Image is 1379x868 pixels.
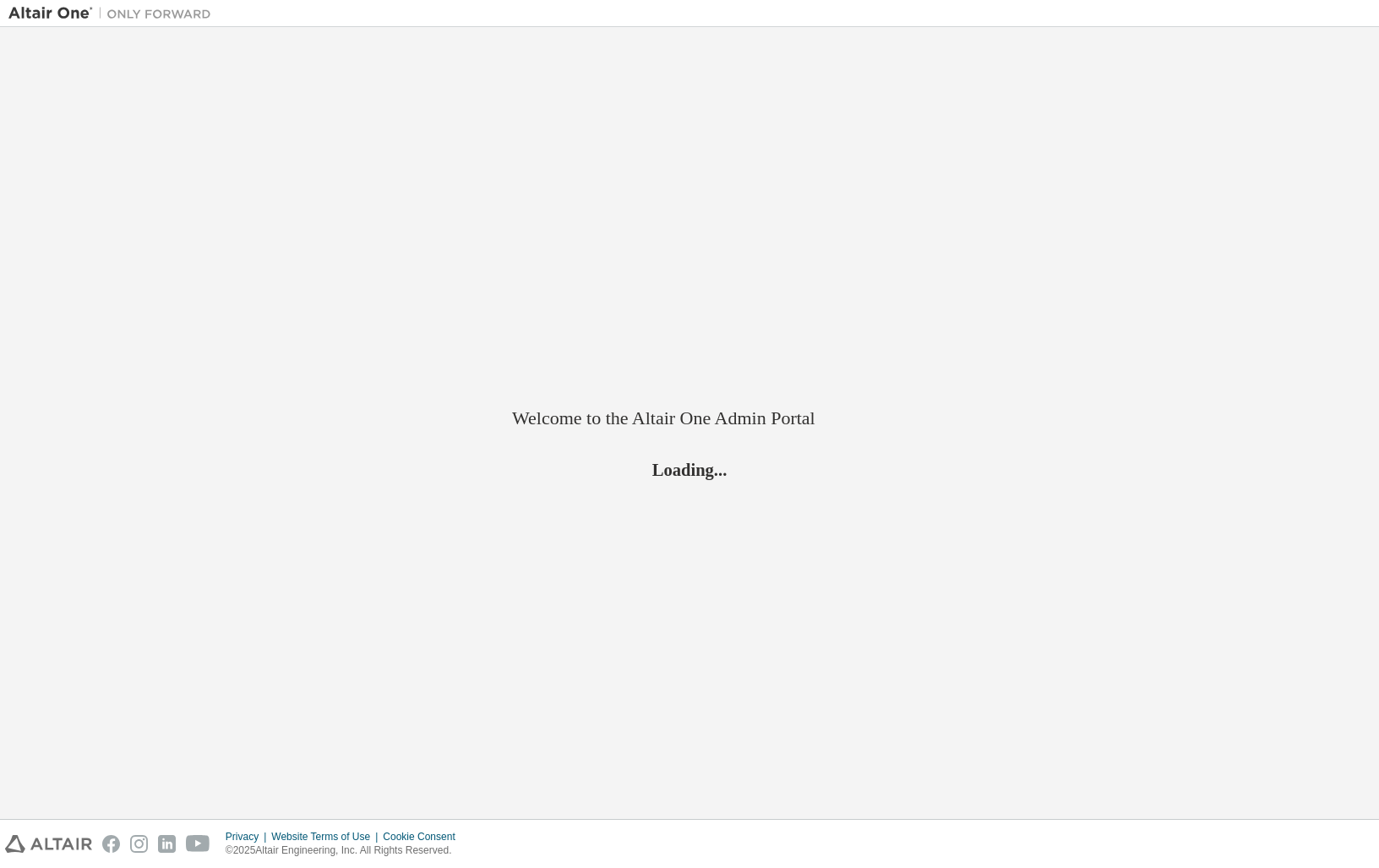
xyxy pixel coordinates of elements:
div: Privacy [226,830,271,843]
h2: Welcome to the Altair One Admin Portal [512,407,867,430]
div: Website Terms of Use [271,830,383,843]
img: youtube.svg [186,835,210,853]
div: Cookie Consent [383,830,465,843]
img: instagram.svg [130,835,148,853]
img: facebook.svg [102,835,120,853]
img: altair_logo.svg [5,835,92,853]
img: linkedin.svg [158,835,176,853]
h2: Loading... [512,458,867,480]
p: © 2025 Altair Engineering, Inc. All Rights Reserved. [226,843,466,858]
img: Altair One [8,5,220,22]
